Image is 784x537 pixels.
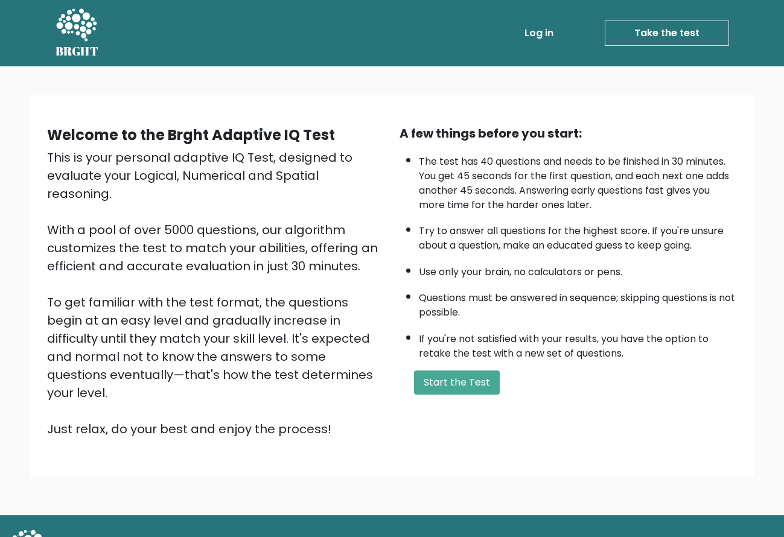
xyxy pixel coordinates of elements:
[419,259,738,279] li: Use only your brain, no calculators or pens.
[47,125,335,145] b: Welcome to the Brght Adaptive IQ Test
[400,124,738,142] div: A few things before you start:
[56,5,99,62] a: BRGHT
[419,285,738,320] li: Questions must be answered in sequence; skipping questions is not possible.
[47,148,385,438] div: This is your personal adaptive IQ Test, designed to evaluate your Logical, Numerical and Spatial ...
[414,370,500,395] button: Start the Test
[419,326,738,361] li: If you're not satisfied with your results, you have the option to retake the test with a new set ...
[419,148,738,212] li: The test has 40 questions and needs to be finished in 30 minutes. You get 45 seconds for the firs...
[419,218,738,253] li: Try to answer all questions for the highest score. If you're unsure about a question, make an edu...
[520,21,558,45] a: Log in
[605,21,729,46] a: Take the test
[56,44,99,59] h5: BRGHT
